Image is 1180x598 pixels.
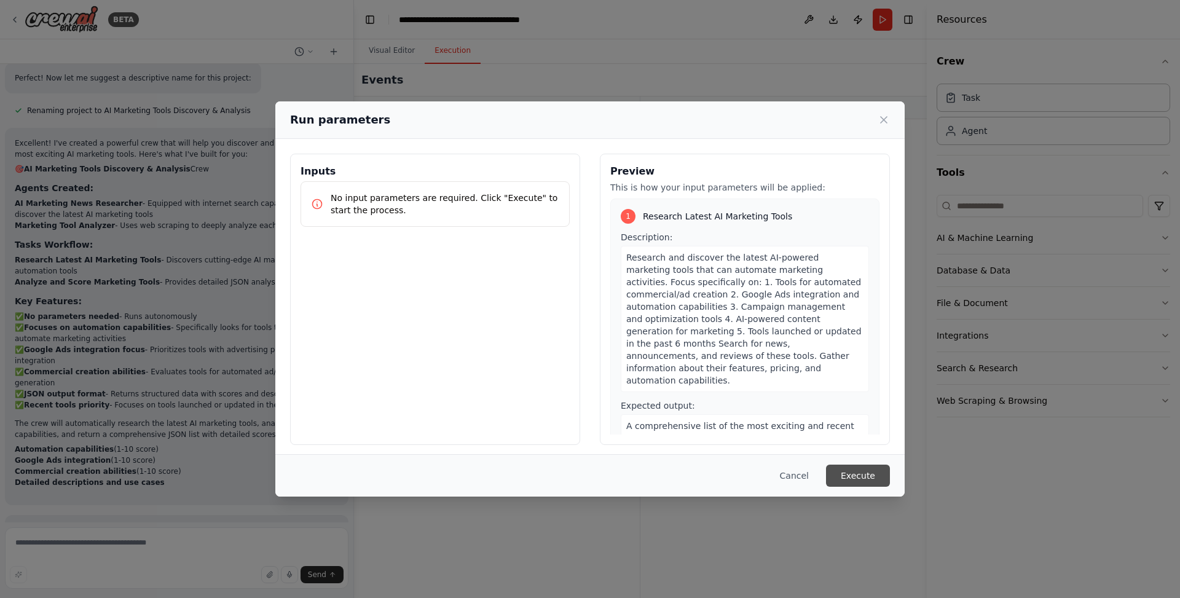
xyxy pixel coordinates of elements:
h2: Run parameters [290,111,390,128]
span: Description: [621,232,672,242]
button: Execute [826,465,890,487]
button: Cancel [770,465,819,487]
p: No input parameters are required. Click "Execute" to start the process. [331,192,559,216]
span: Research Latest AI Marketing Tools [643,210,792,222]
div: 1 [621,209,635,224]
span: Expected output: [621,401,695,411]
h3: Preview [610,164,879,179]
h3: Inputs [301,164,570,179]
span: A comprehensive list of the most exciting and recent AI marketing tools with details about their ... [626,421,863,480]
span: Research and discover the latest AI-powered marketing tools that can automate marketing activitie... [626,253,862,385]
p: This is how your input parameters will be applied: [610,181,879,194]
